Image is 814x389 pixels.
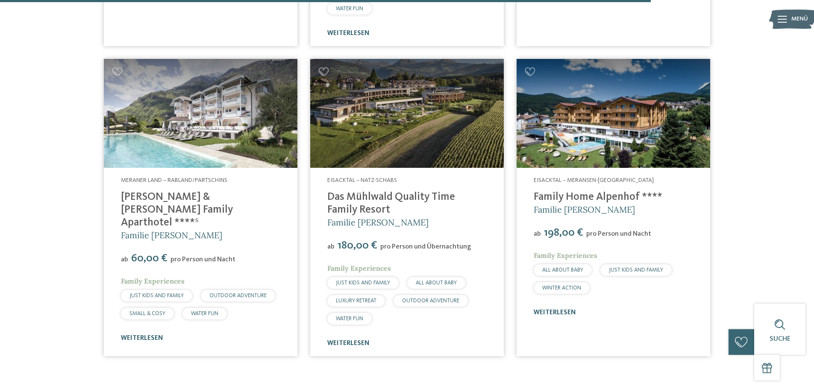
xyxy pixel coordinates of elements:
span: WINTER ACTION [542,285,581,291]
span: Familie [PERSON_NAME] [534,204,635,215]
span: ALL ABOUT BABY [542,267,583,273]
img: Family Home Alpenhof **** [517,59,710,168]
span: SMALL & COSY [129,311,165,316]
img: Familienhotels gesucht? Hier findet ihr die besten! [310,59,504,168]
span: Familie [PERSON_NAME] [327,217,429,228]
span: Family Experiences [121,277,185,285]
span: pro Person und Übernachtung [380,243,471,250]
span: Familie [PERSON_NAME] [121,230,222,240]
span: 180,00 € [335,240,379,251]
span: Family Experiences [327,264,391,272]
span: LUXURY RETREAT [336,298,376,304]
span: 198,00 € [542,227,585,238]
a: Familienhotels gesucht? Hier findet ihr die besten! [517,59,710,168]
span: ab [534,231,541,237]
span: ab [327,243,335,250]
a: weiterlesen [327,30,370,37]
span: JUST KIDS AND FAMILY [336,280,390,286]
span: WATER FUN [336,316,363,322]
span: pro Person und Nacht [586,231,651,237]
a: weiterlesen [327,340,370,347]
span: Eisacktal – Meransen-[GEOGRAPHIC_DATA] [534,177,654,183]
img: Familienhotels gesucht? Hier findet ihr die besten! [104,59,297,168]
span: OUTDOOR ADVENTURE [209,293,267,298]
span: JUST KIDS AND FAMILY [609,267,663,273]
span: Meraner Land – Rabland/Partschins [121,177,227,183]
span: ALL ABOUT BABY [416,280,457,286]
a: weiterlesen [534,309,576,316]
span: WATER FUN [191,311,218,316]
span: ab [121,256,128,263]
a: [PERSON_NAME] & [PERSON_NAME] Family Aparthotel ****ˢ [121,192,233,228]
span: 60,00 € [129,253,170,264]
span: OUTDOOR ADVENTURE [402,298,459,304]
span: Suche [770,336,790,342]
span: Eisacktal – Natz-Schabs [327,177,397,183]
span: WATER FUN [336,6,363,12]
span: JUST KIDS AND FAMILY [129,293,184,298]
a: weiterlesen [121,335,163,342]
span: Family Experiences [534,251,597,260]
a: Das Mühlwald Quality Time Family Resort [327,192,455,215]
a: Family Home Alpenhof **** [534,192,662,202]
span: pro Person und Nacht [170,256,235,263]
